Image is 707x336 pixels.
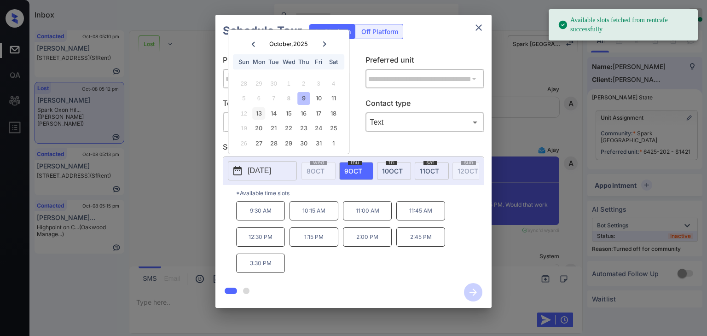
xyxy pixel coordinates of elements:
div: Choose Wednesday, October 29th, 2025 [283,137,295,150]
span: sat [423,160,437,165]
p: 9:30 AM [236,201,285,220]
div: Choose Saturday, October 11th, 2025 [327,92,340,104]
span: 10 OCT [382,167,403,175]
div: Sun [238,56,250,68]
div: Fri [313,56,325,68]
p: 2:00 PM [343,227,392,247]
div: Choose Tuesday, October 28th, 2025 [267,137,280,150]
p: 10:15 AM [290,201,338,220]
div: Choose Friday, October 31st, 2025 [313,137,325,150]
div: Choose Wednesday, October 22nd, 2025 [283,122,295,134]
div: Not available Wednesday, October 1st, 2025 [283,77,295,90]
div: Not available Wednesday, October 8th, 2025 [283,92,295,104]
div: Not available Sunday, October 12th, 2025 [238,107,250,120]
p: 2:45 PM [396,227,445,247]
div: Not available Friday, October 3rd, 2025 [313,77,325,90]
div: Choose Saturday, October 18th, 2025 [327,107,340,120]
div: Choose Thursday, October 30th, 2025 [297,137,310,150]
div: Choose Monday, October 13th, 2025 [253,107,265,120]
p: 1:15 PM [290,227,338,247]
div: On Platform [310,24,355,39]
p: Select slot [223,141,484,156]
div: date-select [415,162,449,180]
div: Choose Saturday, October 25th, 2025 [327,122,340,134]
div: Choose Friday, October 10th, 2025 [313,92,325,104]
h2: Schedule Tour [215,15,309,47]
div: Choose Tuesday, October 14th, 2025 [267,107,280,120]
div: Tue [267,56,280,68]
div: month 2025-10 [232,76,346,151]
div: Not available Tuesday, October 7th, 2025 [267,92,280,104]
p: Tour type [223,98,342,112]
div: Not available Sunday, September 28th, 2025 [238,77,250,90]
div: Mon [253,56,265,68]
div: Text [368,115,482,130]
div: Not available Monday, October 6th, 2025 [253,92,265,104]
div: Not available Sunday, October 5th, 2025 [238,92,250,104]
p: [DATE] [248,165,271,176]
p: 11:00 AM [343,201,392,220]
div: Choose Friday, October 17th, 2025 [313,107,325,120]
button: close [469,18,488,37]
div: In Person [225,115,340,130]
div: Not available Saturday, October 4th, 2025 [327,77,340,90]
div: Choose Saturday, November 1st, 2025 [327,137,340,150]
p: 11:45 AM [396,201,445,220]
div: Not available Thursday, October 2nd, 2025 [297,77,310,90]
span: thu [348,160,362,165]
span: 11 OCT [420,167,439,175]
p: 3:30 PM [236,254,285,273]
div: Sat [327,56,340,68]
div: Choose Tuesday, October 21st, 2025 [267,122,280,134]
div: Choose Wednesday, October 15th, 2025 [283,107,295,120]
p: *Available time slots [236,185,484,201]
div: Not available Sunday, October 19th, 2025 [238,122,250,134]
div: date-select [377,162,411,180]
button: btn-next [458,280,488,304]
p: 12:30 PM [236,227,285,247]
span: fri [386,160,397,165]
div: October , 2025 [269,41,308,47]
div: Thu [297,56,310,68]
div: Not available Monday, September 29th, 2025 [253,77,265,90]
div: Off Platform [357,24,403,39]
div: date-select [339,162,373,180]
div: Choose Thursday, October 16th, 2025 [297,107,310,120]
div: Wed [283,56,295,68]
div: Choose Monday, October 20th, 2025 [253,122,265,134]
div: Available slots fetched from rentcafe successfully [558,12,690,38]
p: Preferred unit [365,54,485,69]
p: Preferred community [223,54,342,69]
div: Choose Thursday, October 9th, 2025 [297,92,310,104]
div: Choose Monday, October 27th, 2025 [253,137,265,150]
div: Choose Friday, October 24th, 2025 [313,122,325,134]
div: Not available Sunday, October 26th, 2025 [238,137,250,150]
p: Contact type [365,98,485,112]
button: [DATE] [228,161,297,180]
div: Not available Tuesday, September 30th, 2025 [267,77,280,90]
span: 9 OCT [344,167,362,175]
div: Choose Thursday, October 23rd, 2025 [297,122,310,134]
